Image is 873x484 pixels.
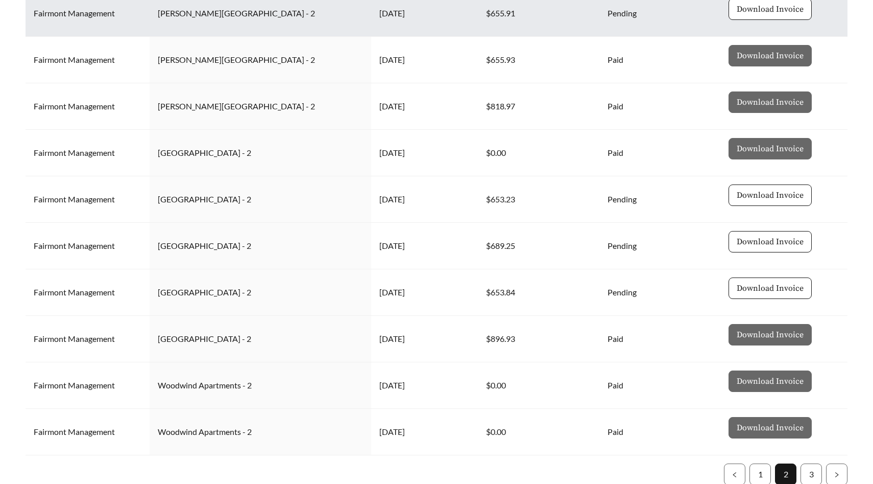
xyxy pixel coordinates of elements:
[478,269,599,316] td: $653.84
[478,130,599,176] td: $0.00
[729,417,812,439] button: Download Invoice
[478,37,599,83] td: $655.93
[729,278,812,299] button: Download Invoice
[371,83,478,130] td: [DATE]
[737,282,804,294] span: Download Invoice
[26,409,150,455] td: Fairmont Management
[26,83,150,130] td: Fairmont Management
[737,189,804,201] span: Download Invoice
[371,130,478,176] td: [DATE]
[478,176,599,223] td: $653.23
[150,316,371,362] td: [GEOGRAPHIC_DATA] - 2
[371,409,478,455] td: [DATE]
[729,185,812,206] button: Download Invoice
[26,176,150,223] td: Fairmont Management
[729,45,812,66] button: Download Invoice
[150,362,371,409] td: Woodwind Apartments - 2
[150,130,371,176] td: [GEOGRAPHIC_DATA] - 2
[737,3,804,15] span: Download Invoice
[150,83,371,130] td: [PERSON_NAME][GEOGRAPHIC_DATA] - 2
[599,37,720,83] td: Paid
[371,269,478,316] td: [DATE]
[26,130,150,176] td: Fairmont Management
[371,176,478,223] td: [DATE]
[150,409,371,455] td: Woodwind Apartments - 2
[599,316,720,362] td: Paid
[478,316,599,362] td: $896.93
[599,362,720,409] td: Paid
[150,269,371,316] td: [GEOGRAPHIC_DATA] - 2
[729,324,812,345] button: Download Invoice
[729,371,812,392] button: Download Invoice
[478,223,599,269] td: $689.25
[371,362,478,409] td: [DATE]
[729,231,812,252] button: Download Invoice
[150,37,371,83] td: [PERSON_NAME][GEOGRAPHIC_DATA] - 2
[737,236,804,248] span: Download Invoice
[150,223,371,269] td: [GEOGRAPHIC_DATA] - 2
[478,362,599,409] td: $0.00
[478,83,599,130] td: $818.97
[599,223,720,269] td: Pending
[599,269,720,316] td: Pending
[26,223,150,269] td: Fairmont Management
[150,176,371,223] td: [GEOGRAPHIC_DATA] - 2
[26,362,150,409] td: Fairmont Management
[26,269,150,316] td: Fairmont Management
[26,316,150,362] td: Fairmont Management
[599,176,720,223] td: Pending
[599,130,720,176] td: Paid
[729,138,812,159] button: Download Invoice
[599,83,720,130] td: Paid
[371,37,478,83] td: [DATE]
[729,91,812,113] button: Download Invoice
[371,316,478,362] td: [DATE]
[371,223,478,269] td: [DATE]
[834,472,840,478] span: right
[26,37,150,83] td: Fairmont Management
[478,409,599,455] td: $0.00
[732,472,738,478] span: left
[599,409,720,455] td: Paid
